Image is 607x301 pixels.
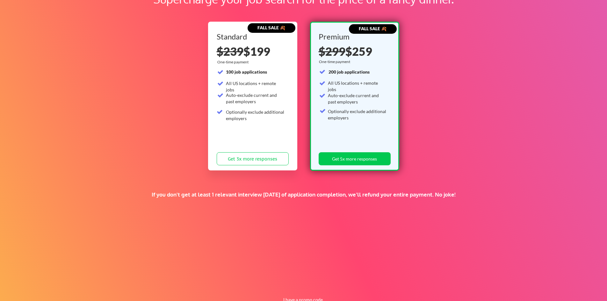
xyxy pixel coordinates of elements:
[217,60,250,65] div: One-time payment
[319,33,388,40] div: Premium
[319,44,345,58] s: $299
[257,25,285,30] strong: FALL SALE 🍂
[319,152,391,165] button: Get 5x more responses
[217,44,243,58] s: $239
[217,33,286,40] div: Standard
[329,69,370,75] strong: 200 job applications
[319,46,388,57] div: $259
[328,80,387,92] div: All US locations + remote jobs
[226,109,285,121] div: Optionally exclude additional employers
[226,92,285,104] div: Auto-exclude current and past employers
[217,152,289,165] button: Get 3x more responses
[319,59,352,64] div: One-time payment
[328,108,387,121] div: Optionally exclude additional employers
[359,26,387,31] strong: FALL SALE 🍂
[111,191,496,198] div: If you don't get at least 1 relevant interview [DATE] of application completion, we'll refund you...
[226,69,267,75] strong: 100 job applications
[328,92,387,105] div: Auto-exclude current and past employers
[226,80,285,93] div: All US locations + remote jobs
[217,46,289,57] div: $199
